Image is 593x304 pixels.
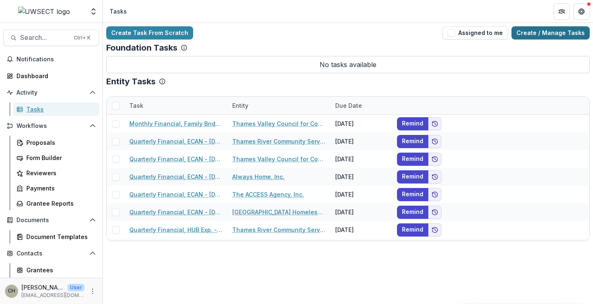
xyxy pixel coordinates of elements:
span: Search... [20,34,69,42]
div: Entity [227,97,330,114]
p: User [68,284,84,291]
div: Payments [26,184,93,193]
a: Monthly Financial, Family Bridge - [DATE] [129,119,222,128]
a: Payments [13,181,99,195]
div: Due Date [330,101,367,110]
div: [DATE] [330,186,392,203]
a: Quarterly Financial, ECAN - [DATE]-[DATE] [129,155,222,163]
a: Grantee Reports [13,197,99,210]
button: Search... [3,30,99,46]
div: [DATE] [330,168,392,186]
div: [DATE] [330,221,392,239]
a: The ACCESS Agency, Inc. [232,190,304,199]
button: Add to friends [428,170,441,183]
a: Create / Manage Tasks [511,26,590,39]
button: Add to friends [428,223,441,237]
span: Workflows [16,123,86,130]
a: Dashboard [3,69,99,83]
a: Form Builder [13,151,99,165]
p: [EMAIL_ADDRESS][DOMAIN_NAME] [21,292,84,299]
div: Carli Herz [8,288,15,294]
button: Remind [397,117,428,130]
div: Grantee Reports [26,199,93,208]
a: Thames Valley Council for Community Action [232,155,325,163]
span: Notifications [16,56,96,63]
a: Quarterly Financial, ECAN - [DATE]-[DATE] [129,137,222,146]
button: Add to friends [428,135,441,148]
div: Grantees [26,266,93,274]
div: Proposals [26,138,93,147]
a: Reviewers [13,166,99,180]
a: Thames River Community Service, Inc. [232,225,325,234]
button: Remind [397,206,428,219]
button: Get Help [573,3,590,20]
div: Due Date [330,97,392,114]
span: Documents [16,217,86,224]
a: Always Home, Inc. [232,172,285,181]
button: More [88,286,98,296]
button: Remind [397,188,428,201]
a: Proposals [13,136,99,149]
button: Open Activity [3,86,99,99]
button: Remind [397,135,428,148]
a: Quarterly Financial, ECAN - [DATE]-[DATE] [129,172,222,181]
div: Document Templates [26,232,93,241]
button: Partners [553,3,570,20]
button: Remind [397,153,428,166]
a: Quarterly Financial, ECAN - [DATE]-[DATE] [129,208,222,216]
span: Activity [16,89,86,96]
div: [DATE] [330,150,392,168]
div: [DATE] [330,115,392,132]
div: [DATE] [330,132,392,150]
p: Foundation Tasks [106,43,177,53]
div: Task [124,97,227,114]
button: Remind [397,170,428,183]
a: Create Task From Scratch [106,26,193,39]
a: [GEOGRAPHIC_DATA] Homeless Hospitality Center [232,208,325,216]
p: No tasks available [106,56,590,73]
div: [DATE] [330,203,392,221]
div: Tasks [110,7,127,16]
button: Open entity switcher [88,3,99,20]
a: Document Templates [13,230,99,244]
button: Assigned to me [442,26,508,39]
a: Thames Valley Council for Community Action [232,119,325,128]
button: Open Documents [3,213,99,227]
nav: breadcrumb [106,5,130,17]
div: Entity [227,101,253,110]
p: [PERSON_NAME] [21,283,64,292]
span: Contacts [16,250,86,257]
button: Notifications [3,53,99,66]
button: Remind [397,223,428,237]
img: UWSECT logo [18,7,70,16]
p: Entity Tasks [106,77,156,86]
a: Tasks [13,102,99,116]
button: Add to friends [428,188,441,201]
button: Add to friends [428,153,441,166]
div: Tasks [26,105,93,114]
div: Task [124,101,148,110]
div: Form Builder [26,153,93,162]
a: Quarterly Financial, HUB Exp. - [DATE]-[DATE] [129,225,222,234]
a: Quarterly Financial, ECAN - [DATE]-[DATE] [129,190,222,199]
button: Open Workflows [3,119,99,132]
button: Add to friends [428,206,441,219]
a: Grantees [13,263,99,277]
div: [DATE] [330,239,392,256]
button: Add to friends [428,117,441,130]
div: Dashboard [16,72,93,80]
a: Thames River Community Service, Inc. [232,137,325,146]
div: Reviewers [26,169,93,177]
div: Ctrl + K [72,33,92,42]
button: Open Contacts [3,247,99,260]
